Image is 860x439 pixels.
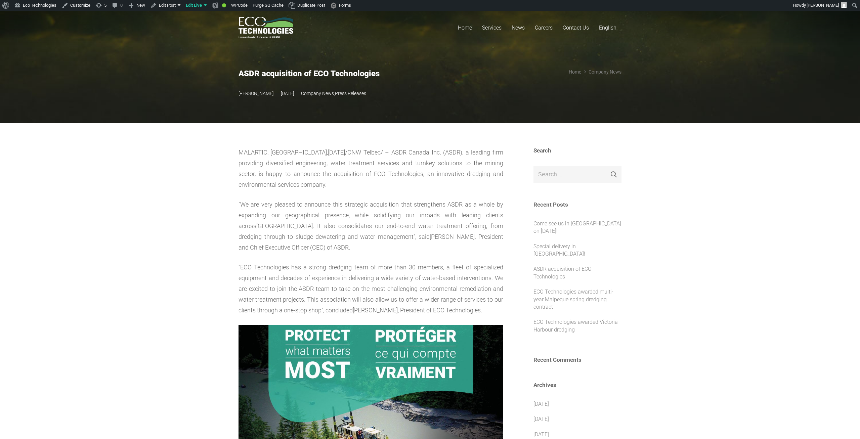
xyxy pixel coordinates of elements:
[599,25,616,31] span: English
[807,3,839,8] span: [PERSON_NAME]
[335,91,366,96] a: Press Releases
[482,25,502,31] span: Services
[222,3,226,7] div: Good
[239,149,327,156] span: MALARTIC, [GEOGRAPHIC_DATA]
[512,25,525,31] span: News
[569,69,581,75] a: Home
[533,289,613,310] a: ECO Technologies awarded multi-year Malpeque spring dredging contract
[256,222,313,229] span: [GEOGRAPHIC_DATA]
[533,220,621,234] a: Come see us in [GEOGRAPHIC_DATA] on [DATE]!
[533,382,622,388] h3: Archives
[533,319,618,333] a: ECO Technologies awarded Victoria Harbour dredging
[533,431,549,438] a: [DATE]
[589,69,621,75] a: Company News
[533,147,622,154] h3: Search
[563,25,589,31] span: Contact Us
[533,416,549,422] a: [DATE]
[430,233,475,240] span: [PERSON_NAME]
[239,262,503,316] p: “ECO Technologies has a strong dredging team of more than 30 members, a fleet of specialized equi...
[558,11,594,45] a: Contact Us
[535,25,553,31] span: Careers
[458,25,472,31] span: Home
[533,243,585,257] a: Special delivery in [GEOGRAPHIC_DATA]!
[239,88,273,99] a: [PERSON_NAME]
[239,147,503,190] p: , /CNW Telbec/ – ASDR Canada Inc. (ASDR), a leading firm providing diversified engineering, water...
[533,401,549,407] a: [DATE]
[281,88,294,99] time: 12 May 2022 at 11:25:56 America/Moncton
[507,11,530,45] a: News
[301,91,334,96] a: Company News
[530,11,558,45] a: Careers
[533,201,622,208] h3: Recent Posts
[328,149,345,156] span: [DATE]
[239,199,503,253] p: ”We are very pleased to announce this strategic acquisition that strengthens ASDR as a whole by e...
[453,11,477,45] a: Home
[239,69,482,79] h2: ASDR acquisition of ECO Technologies
[533,356,622,363] h3: Recent Comments
[594,11,621,45] a: English
[353,307,398,314] span: [PERSON_NAME]
[239,17,293,39] a: logo_EcoTech_ASDR_RGB
[334,91,335,96] b: ,
[533,266,592,279] a: ASDR acquisition of ECO Technologies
